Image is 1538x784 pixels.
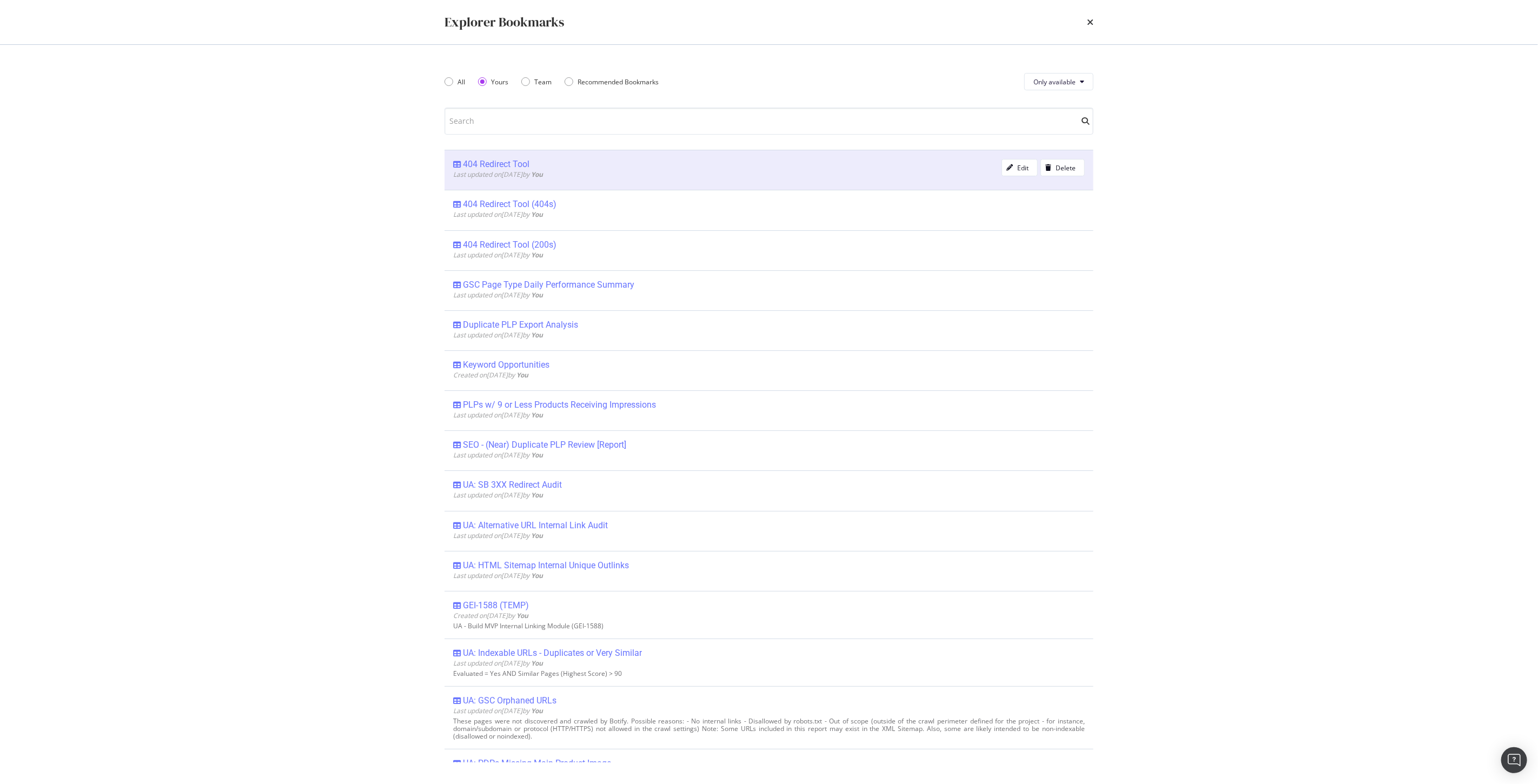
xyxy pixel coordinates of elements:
[531,659,543,668] b: You
[453,410,543,420] span: Last updated on [DATE] by
[1040,159,1085,176] button: Delete
[463,560,629,571] div: UA: HTML Sitemap Internal Unique Outlinks
[463,758,611,769] div: UA: PDPs Missing Main Product Image
[531,210,543,219] b: You
[453,706,543,715] span: Last updated on [DATE] by
[1501,747,1527,773] div: Open Intercom Messenger
[453,210,543,219] span: Last updated on [DATE] by
[531,450,543,460] b: You
[531,290,543,300] b: You
[578,77,659,87] div: Recommended Bookmarks
[453,659,543,668] span: Last updated on [DATE] by
[521,77,552,87] div: Team
[463,360,549,370] div: Keyword Opportunities
[463,440,626,450] div: SEO - (Near) Duplicate PLP Review [Report]
[445,13,564,31] div: Explorer Bookmarks
[463,280,634,290] div: GSC Page Type Daily Performance Summary
[534,77,552,87] div: Team
[531,170,543,179] b: You
[453,622,1085,630] div: UA - Build MVP Internal Linking Module (GEI-1588)
[453,611,528,620] span: Created on [DATE] by
[458,77,465,87] div: All
[1056,163,1076,172] div: Delete
[463,199,556,210] div: 404 Redirect Tool (404s)
[453,250,543,260] span: Last updated on [DATE] by
[1002,159,1038,176] button: Edit
[463,320,578,330] div: Duplicate PLP Export Analysis
[445,108,1093,135] input: Search
[531,410,543,420] b: You
[453,370,528,380] span: Created on [DATE] by
[531,250,543,260] b: You
[453,170,543,179] span: Last updated on [DATE] by
[463,600,529,611] div: GEI-1588 (TEMP)
[565,77,659,87] div: Recommended Bookmarks
[1087,13,1093,31] div: times
[531,490,543,500] b: You
[445,77,465,87] div: All
[516,370,528,380] b: You
[453,670,1085,677] div: Evaluated = Yes AND Similar Pages (Highest Score) > 90
[463,648,642,659] div: UA: Indexable URLs - Duplicates or Very Similar
[453,450,543,460] span: Last updated on [DATE] by
[453,330,543,340] span: Last updated on [DATE] by
[1017,163,1029,172] div: Edit
[453,531,543,540] span: Last updated on [DATE] by
[463,695,556,706] div: UA: GSC Orphaned URLs
[453,571,543,580] span: Last updated on [DATE] by
[531,706,543,715] b: You
[463,400,656,410] div: PLPs w/ 9 or Less Products Receiving Impressions
[1024,73,1093,90] button: Only available
[453,490,543,500] span: Last updated on [DATE] by
[531,571,543,580] b: You
[453,290,543,300] span: Last updated on [DATE] by
[463,520,608,531] div: UA: Alternative URL Internal Link Audit
[516,611,528,620] b: You
[491,77,508,87] div: Yours
[463,159,529,170] div: 404 Redirect Tool
[463,480,562,490] div: UA: SB 3XX Redirect Audit
[531,531,543,540] b: You
[1033,77,1076,87] span: Only available
[478,77,508,87] div: Yours
[531,330,543,340] b: You
[463,240,556,250] div: 404 Redirect Tool (200s)
[453,717,1085,740] div: These pages were not discovered and crawled by Botify. Possible reasons: - No internal links - Di...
